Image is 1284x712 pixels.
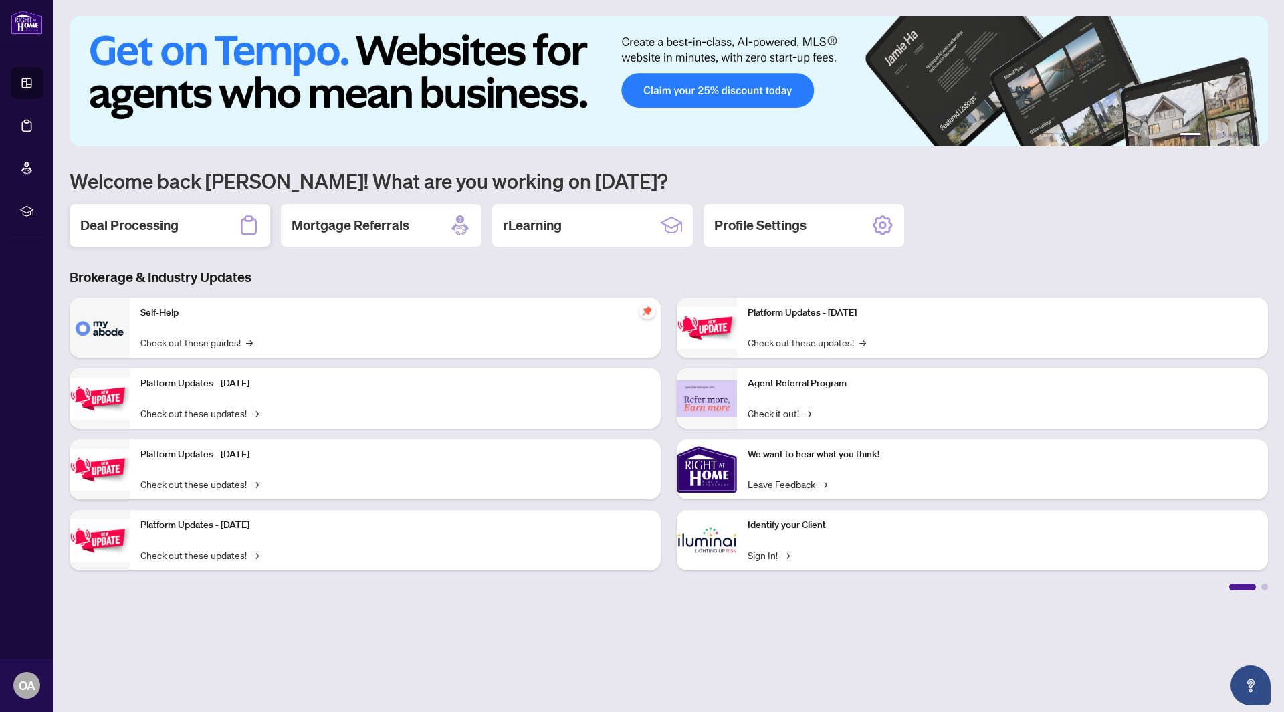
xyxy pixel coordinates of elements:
[748,447,1257,462] p: We want to hear what you think!
[252,477,259,491] span: →
[11,10,43,35] img: logo
[748,548,790,562] a: Sign In!→
[503,216,562,235] h2: rLearning
[748,518,1257,533] p: Identify your Client
[70,168,1268,193] h1: Welcome back [PERSON_NAME]! What are you working on [DATE]?
[140,518,650,533] p: Platform Updates - [DATE]
[252,406,259,421] span: →
[748,306,1257,320] p: Platform Updates - [DATE]
[252,548,259,562] span: →
[140,477,259,491] a: Check out these updates!→
[140,306,650,320] p: Self-Help
[677,510,737,570] img: Identify your Client
[677,439,737,499] img: We want to hear what you think!
[70,378,130,420] img: Platform Updates - September 16, 2025
[677,380,737,417] img: Agent Referral Program
[140,376,650,391] p: Platform Updates - [DATE]
[748,406,811,421] a: Check it out!→
[859,335,866,350] span: →
[292,216,409,235] h2: Mortgage Referrals
[748,376,1257,391] p: Agent Referral Program
[821,477,827,491] span: →
[246,335,253,350] span: →
[1230,665,1271,705] button: Open asap
[677,307,737,349] img: Platform Updates - June 23, 2025
[714,216,807,235] h2: Profile Settings
[1249,133,1255,138] button: 6
[70,268,1268,287] h3: Brokerage & Industry Updates
[140,335,253,350] a: Check out these guides!→
[140,406,259,421] a: Check out these updates!→
[1180,133,1201,138] button: 1
[748,477,827,491] a: Leave Feedback→
[70,519,130,562] img: Platform Updates - July 8, 2025
[805,406,811,421] span: →
[70,16,1268,146] img: Slide 0
[748,335,866,350] a: Check out these updates!→
[783,548,790,562] span: →
[1239,133,1244,138] button: 5
[639,303,655,319] span: pushpin
[140,447,650,462] p: Platform Updates - [DATE]
[19,676,35,695] span: OA
[1206,133,1212,138] button: 2
[80,216,179,235] h2: Deal Processing
[1217,133,1222,138] button: 3
[140,548,259,562] a: Check out these updates!→
[70,449,130,491] img: Platform Updates - July 21, 2025
[70,298,130,358] img: Self-Help
[1228,133,1233,138] button: 4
